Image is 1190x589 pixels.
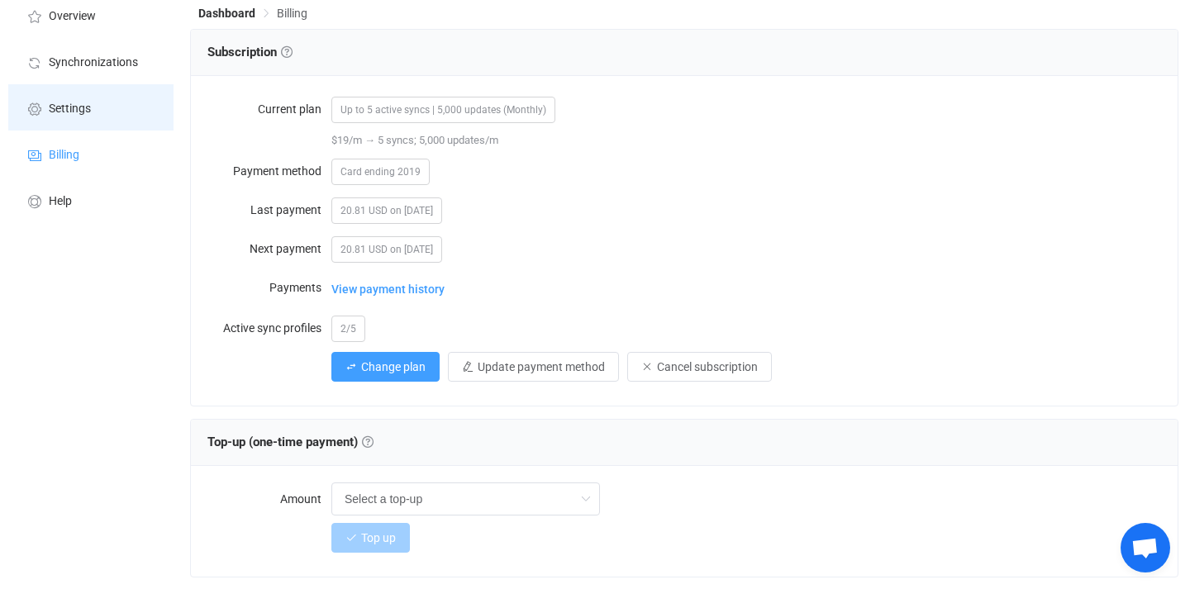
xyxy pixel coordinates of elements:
a: Synchronizations [8,38,174,84]
label: Payment method [207,154,331,188]
span: View payment history [331,273,445,306]
label: Amount [207,482,331,515]
span: Settings [49,102,91,116]
span: Help [49,195,72,208]
a: Billing [8,131,174,177]
span: Overview [49,10,96,23]
span: Card ending 2019 [331,159,430,185]
label: Next payment [207,232,331,265]
span: 20.81 USD on [DATE] [331,236,442,263]
a: Settings [8,84,174,131]
span: Top-up (one-time payment) [207,435,374,449]
span: Synchronizations [49,56,138,69]
label: Active sync profiles [207,311,331,344]
span: Change plan [361,360,426,373]
button: Update payment method [448,352,619,382]
label: Last payment [207,193,331,226]
span: 2/5 [331,316,365,342]
span: Top up [361,531,396,544]
button: Change plan [331,352,440,382]
span: Billing [277,7,307,20]
button: Top up [331,523,410,553]
label: Current plan [207,93,331,126]
div: Breadcrumb [198,7,307,19]
span: Dashboard [198,7,255,20]
span: Update payment method [478,360,605,373]
span: Subscription [207,45,293,59]
span: Cancel subscription [657,360,758,373]
button: Cancel subscription [627,352,772,382]
span: Up to 5 active syncs | 5,000 updates (Monthly) [331,97,555,123]
span: 20.81 USD on [DATE] [331,197,442,224]
span: $19/m → 5 syncs; 5,000 updates/m [331,134,498,146]
a: Open chat [1121,523,1170,572]
label: Payments [207,271,331,304]
span: Billing [49,149,79,162]
a: Help [8,177,174,223]
input: Select a top-up [331,482,600,515]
